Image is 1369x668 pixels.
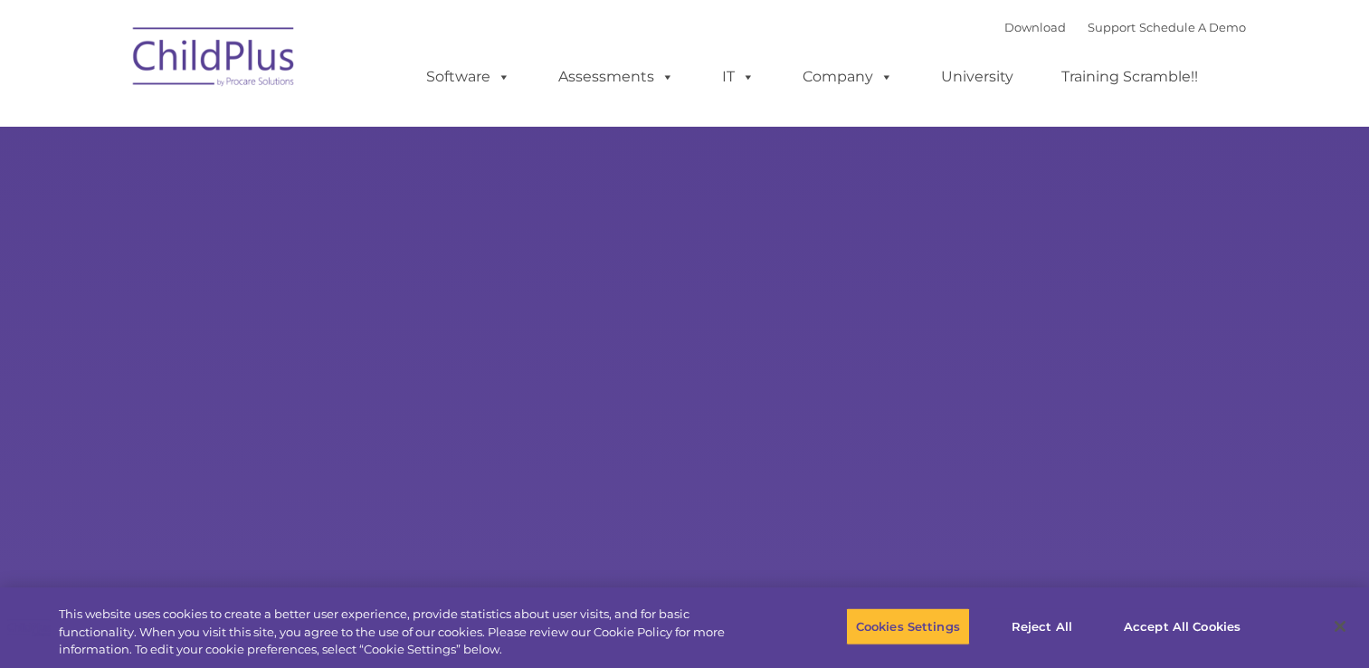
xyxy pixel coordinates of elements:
a: Software [408,59,528,95]
a: Schedule A Demo [1139,20,1246,34]
a: IT [704,59,773,95]
button: Reject All [985,607,1098,645]
img: ChildPlus by Procare Solutions [124,14,305,105]
a: Company [784,59,911,95]
a: University [923,59,1032,95]
a: Assessments [540,59,692,95]
a: Training Scramble!! [1043,59,1216,95]
div: This website uses cookies to create a better user experience, provide statistics about user visit... [59,606,753,659]
button: Accept All Cookies [1114,607,1250,645]
a: Support [1088,20,1136,34]
font: | [1004,20,1246,34]
a: Download [1004,20,1066,34]
button: Cookies Settings [846,607,970,645]
button: Close [1320,606,1360,646]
